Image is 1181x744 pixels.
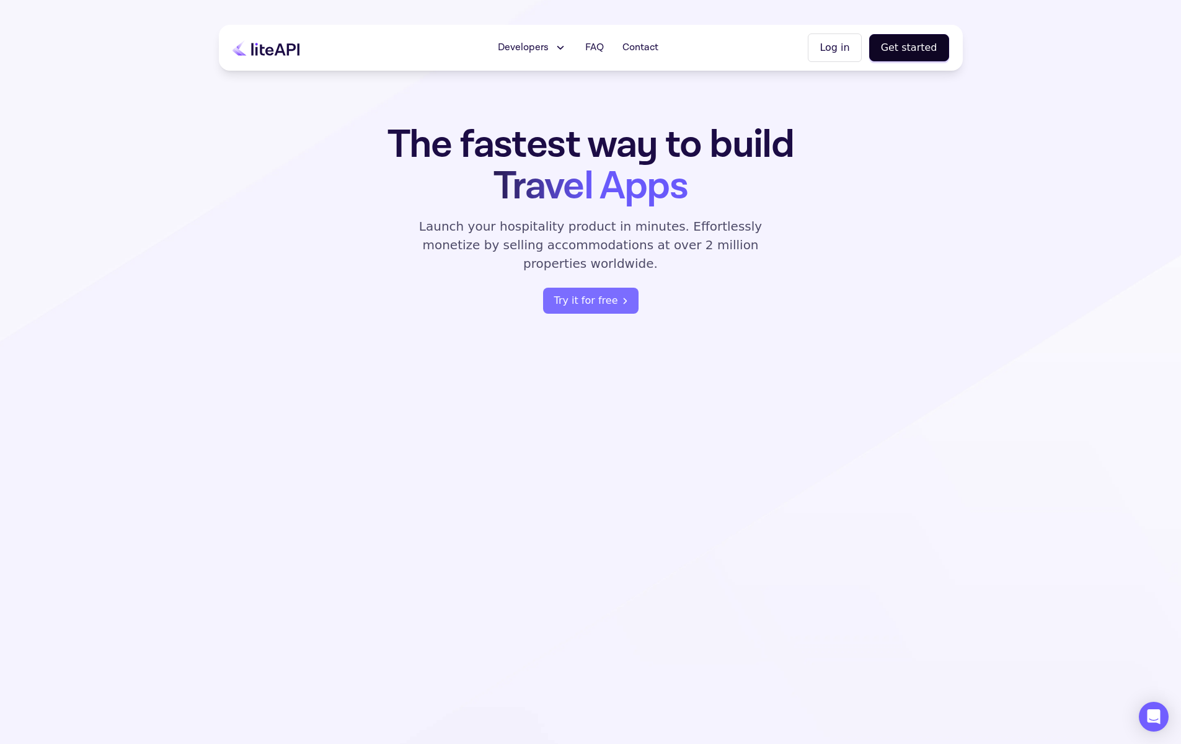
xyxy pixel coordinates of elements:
[578,35,611,60] a: FAQ
[585,40,604,55] span: FAQ
[615,35,666,60] a: Contact
[869,34,949,61] button: Get started
[348,124,833,207] h1: The fastest way to build
[493,161,688,212] span: Travel Apps
[622,40,658,55] span: Contact
[543,288,639,314] button: Try it for free
[543,288,639,314] a: register
[490,35,574,60] button: Developers
[405,217,777,273] p: Launch your hospitality product in minutes. Effortlessly monetize by selling accommodations at ov...
[498,40,549,55] span: Developers
[1139,702,1169,732] div: Open Intercom Messenger
[808,33,861,62] button: Log in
